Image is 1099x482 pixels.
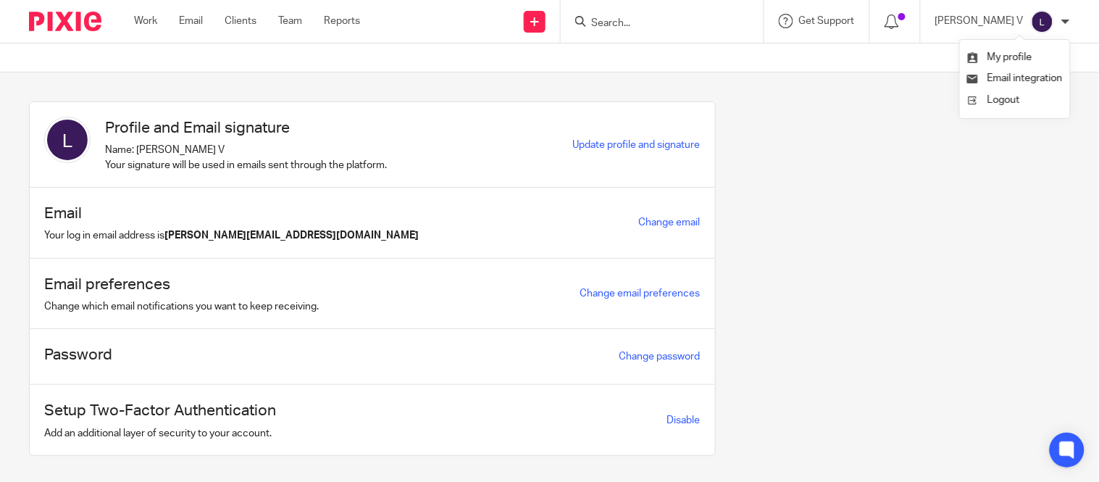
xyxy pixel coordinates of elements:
h1: Email preferences [44,273,319,296]
a: Change email [639,217,701,228]
p: Name: [PERSON_NAME] V Your signature will be used in emails sent through the platform. [105,143,387,173]
h1: Setup Two-Factor Authentication [44,399,276,422]
a: Email [179,14,203,28]
img: svg%3E [1031,10,1054,33]
h1: Email [44,202,419,225]
span: Email integration [987,73,1063,83]
a: Change password [619,352,701,362]
a: Team [278,14,302,28]
p: Change which email notifications you want to keep receiving. [44,299,319,314]
a: Update profile and signature [573,140,701,150]
span: My profile [987,52,1032,62]
b: [PERSON_NAME][EMAIL_ADDRESS][DOMAIN_NAME] [164,230,419,241]
a: Email integration [967,73,1063,83]
img: svg%3E [44,117,91,163]
p: [PERSON_NAME] V [935,14,1024,28]
a: Logout [967,90,1063,111]
input: Search [590,17,720,30]
a: Work [134,14,157,28]
a: Clients [225,14,256,28]
a: Reports [324,14,360,28]
span: Logout [987,95,1020,105]
p: Add an additional layer of security to your account. [44,426,276,441]
a: Change email preferences [580,288,701,299]
a: Disable [667,415,701,425]
h1: Password [44,344,112,366]
p: Your log in email address is [44,228,419,243]
a: My profile [967,52,1032,62]
img: Pixie [29,12,101,31]
span: Get Support [799,16,855,26]
h1: Profile and Email signature [105,117,387,139]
